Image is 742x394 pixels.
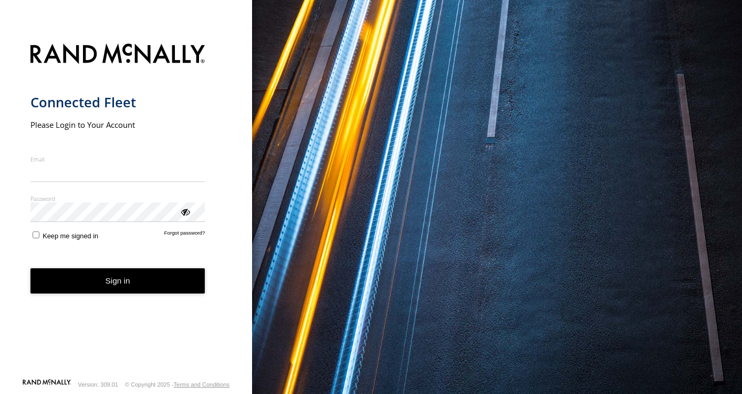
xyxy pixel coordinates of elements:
label: Email [30,155,205,163]
h1: Connected Fleet [30,94,205,111]
div: Version: 309.01 [78,381,118,388]
div: ViewPassword [180,206,190,217]
div: © Copyright 2025 - [125,381,229,388]
h2: Please Login to Your Account [30,119,205,130]
a: Forgot password? [164,230,205,240]
img: Rand McNally [30,42,205,68]
form: main [30,37,222,378]
span: Keep me signed in [43,232,98,240]
label: Password [30,195,205,203]
button: Sign in [30,268,205,294]
a: Terms and Conditions [174,381,229,388]
input: Keep me signed in [33,231,39,238]
a: Visit our Website [23,379,71,390]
